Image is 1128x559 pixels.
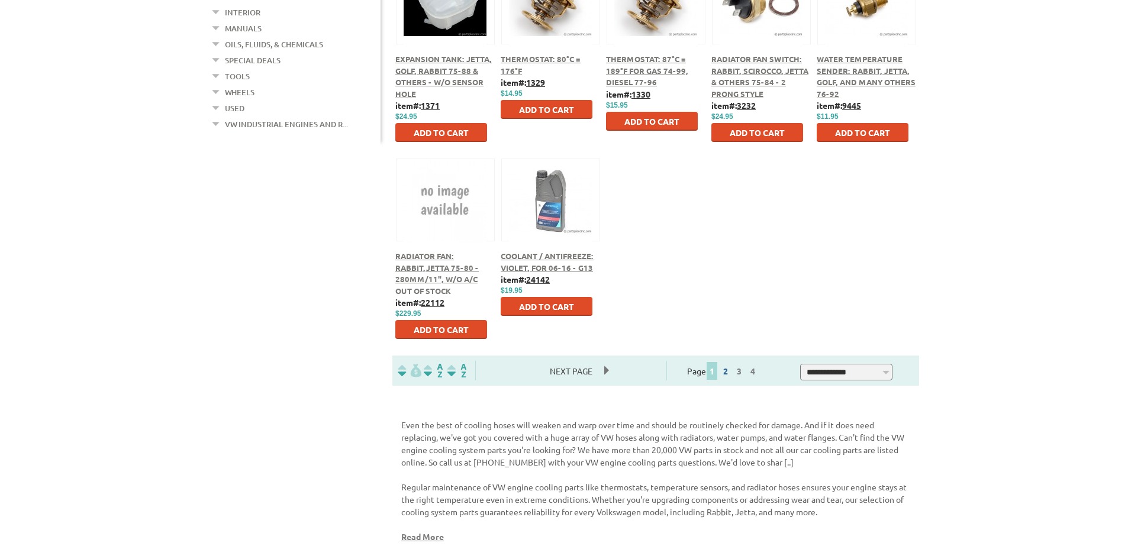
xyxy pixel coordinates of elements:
[519,104,574,115] span: Add to Cart
[817,54,916,99] a: Water Temperature Sender: Rabbit, Jetta, Golf, and Many Others 76-92
[401,531,444,542] a: Read More
[225,117,348,132] a: VW Industrial Engines and R...
[538,362,604,380] span: Next Page
[734,366,745,376] a: 3
[519,301,574,312] span: Add to Cart
[401,419,910,468] p: Even the best of cooling hoses will weaken and warp over time and should be routinely checked for...
[414,324,469,335] span: Add to Cart
[225,85,254,100] a: Wheels
[711,112,733,121] span: $24.95
[501,77,545,88] b: item#:
[747,366,758,376] a: 4
[526,77,545,88] u: 1329
[817,123,908,142] button: Add to Cart
[395,112,417,121] span: $24.95
[225,69,250,84] a: Tools
[225,37,323,52] a: Oils, Fluids, & Chemicals
[225,21,262,36] a: Manuals
[395,286,451,296] span: Out of stock
[606,101,628,109] span: $15.95
[730,127,785,138] span: Add to Cart
[606,89,650,99] b: item#:
[501,286,523,295] span: $19.95
[501,100,592,119] button: Add to Cart
[395,251,479,284] a: Radiator Fan: Rabbit,Jetta 75-80 - 280mm/11", w/o A/C
[398,364,421,377] img: filterpricelow.svg
[624,116,679,127] span: Add to Cart
[401,481,910,518] p: Regular maintenance of VW engine cooling parts like thermostats, temperature sensors, and radiato...
[395,123,487,142] button: Add to Cart
[501,89,523,98] span: $14.95
[707,362,717,380] span: 1
[225,5,260,20] a: Interior
[526,274,550,285] u: 24142
[421,364,445,377] img: Sort by Headline
[225,101,244,116] a: Used
[842,100,861,111] u: 9445
[395,309,421,318] span: $229.95
[606,112,698,131] button: Add to Cart
[501,251,594,273] a: Coolant / Antifreeze: Violet, for 06-16 - G13
[395,297,444,308] b: item#:
[395,100,440,111] b: item#:
[501,274,550,285] b: item#:
[445,364,469,377] img: Sort by Sales Rank
[817,100,861,111] b: item#:
[835,127,890,138] span: Add to Cart
[711,100,756,111] b: item#:
[395,54,492,99] a: Expansion Tank: Jetta, Golf, Rabbit 75-88 & Others - w/o Sensor Hole
[711,54,808,99] a: Radiator Fan Switch: Rabbit, Scirocco, Jetta & Others 75-84 - 2 Prong Style
[631,89,650,99] u: 1330
[395,320,487,339] button: Add to Cart
[501,54,581,76] a: Thermostat: 80°C = 176°F
[817,112,839,121] span: $11.95
[711,123,803,142] button: Add to Cart
[421,100,440,111] u: 1371
[737,100,756,111] u: 3232
[538,366,604,376] a: Next Page
[501,297,592,316] button: Add to Cart
[720,366,731,376] a: 2
[414,127,469,138] span: Add to Cart
[421,297,444,308] u: 22112
[666,361,779,380] div: Page
[225,53,281,68] a: Special Deals
[606,54,688,87] a: Thermostat: 87°C = 189°F for Gas 74-99, Diesel 77-96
